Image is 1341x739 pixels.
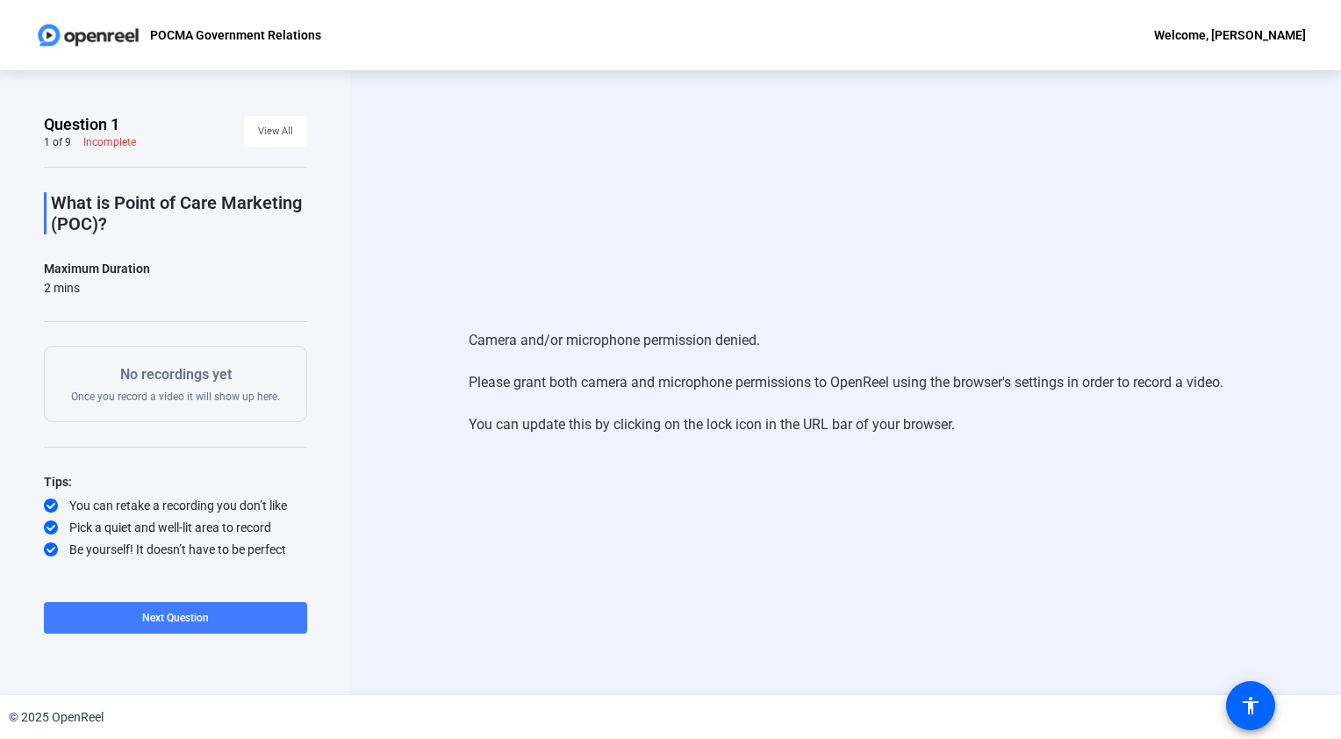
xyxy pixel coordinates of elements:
div: You can retake a recording you don’t like [44,497,307,514]
p: No recordings yet [71,364,280,385]
button: Next Question [44,602,307,634]
div: © 2025 OpenReel [9,708,104,727]
div: Camera and/or microphone permission denied. Please grant both camera and microphone permissions t... [469,312,1223,453]
div: 2 mins [44,279,150,297]
div: 1 of 9 [44,135,71,149]
span: Question 1 [44,114,119,135]
div: Maximum Duration [44,258,150,279]
div: Tips: [44,471,307,492]
div: Incomplete [83,135,136,149]
div: Be yourself! It doesn’t have to be perfect [44,541,307,558]
span: Next Question [142,612,209,624]
div: Once you record a video it will show up here. [71,364,280,404]
span: View All [258,118,293,145]
p: What is Point of Care Marketing (POC)? [51,192,307,234]
p: POCMA Government Relations [150,25,321,46]
button: View All [244,116,307,147]
img: OpenReel logo [35,18,141,53]
mat-icon: accessibility [1240,695,1261,716]
div: Welcome, [PERSON_NAME] [1154,25,1306,46]
div: Pick a quiet and well-lit area to record [44,519,307,536]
